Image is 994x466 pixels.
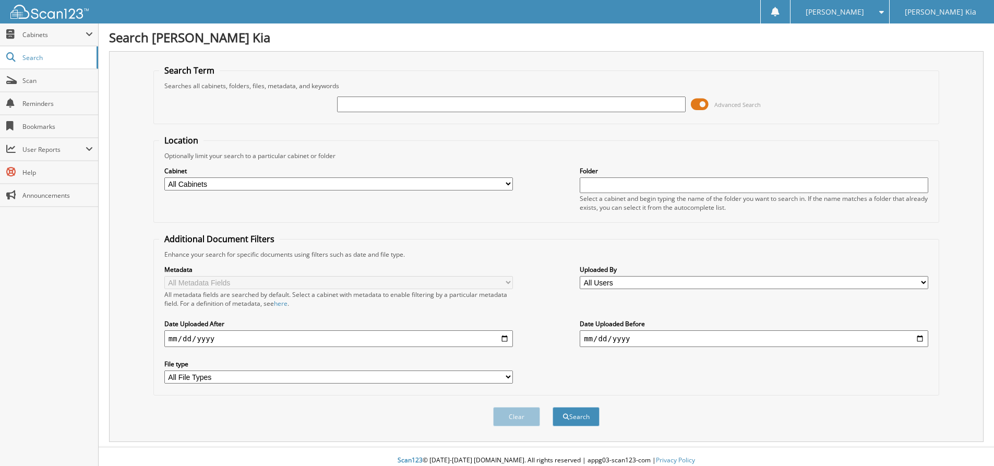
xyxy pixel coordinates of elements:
label: Uploaded By [580,265,928,274]
div: Optionally limit your search to a particular cabinet or folder [159,151,933,160]
label: Cabinet [164,166,513,175]
span: [PERSON_NAME] [806,9,864,15]
label: Metadata [164,265,513,274]
legend: Search Term [159,65,220,76]
h1: Search [PERSON_NAME] Kia [109,29,984,46]
img: scan123-logo-white.svg [10,5,89,19]
button: Search [553,407,600,426]
span: Search [22,53,91,62]
a: Privacy Policy [656,456,695,464]
label: Date Uploaded Before [580,319,928,328]
label: Folder [580,166,928,175]
label: Date Uploaded After [164,319,513,328]
a: here [274,299,288,308]
iframe: Chat Widget [942,416,994,466]
span: Advanced Search [714,101,761,109]
span: [PERSON_NAME] Kia [905,9,976,15]
label: File type [164,360,513,368]
div: Select a cabinet and begin typing the name of the folder you want to search in. If the name match... [580,194,928,212]
input: end [580,330,928,347]
span: Bookmarks [22,122,93,131]
span: Scan123 [398,456,423,464]
button: Clear [493,407,540,426]
legend: Location [159,135,203,146]
div: All metadata fields are searched by default. Select a cabinet with metadata to enable filtering b... [164,290,513,308]
span: Help [22,168,93,177]
div: Searches all cabinets, folders, files, metadata, and keywords [159,81,933,90]
span: Cabinets [22,30,86,39]
span: Announcements [22,191,93,200]
input: start [164,330,513,347]
span: Reminders [22,99,93,108]
legend: Additional Document Filters [159,233,280,245]
div: Enhance your search for specific documents using filters such as date and file type. [159,250,933,259]
span: Scan [22,76,93,85]
span: User Reports [22,145,86,154]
